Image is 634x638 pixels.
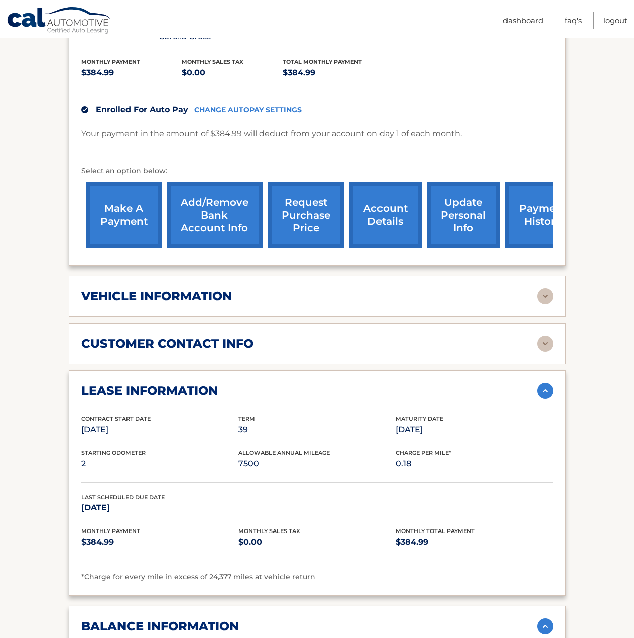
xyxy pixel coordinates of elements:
[238,415,255,422] span: Term
[396,449,451,456] span: Charge Per Mile*
[238,527,300,535] span: Monthly Sales Tax
[81,494,165,501] span: Last Scheduled Due Date
[603,12,627,29] a: Logout
[503,12,543,29] a: Dashboard
[182,66,283,80] p: $0.00
[427,182,500,248] a: update personal info
[81,422,238,437] p: [DATE]
[81,165,553,177] p: Select an option below:
[167,182,263,248] a: Add/Remove bank account info
[537,618,553,634] img: accordion-active.svg
[238,535,396,549] p: $0.00
[81,383,218,398] h2: lease information
[81,58,140,65] span: Monthly Payment
[7,7,112,36] a: Cal Automotive
[283,58,362,65] span: Total Monthly Payment
[81,619,239,634] h2: balance information
[505,182,580,248] a: payment history
[81,127,462,141] p: Your payment in the amount of $384.99 will deduct from your account on day 1 of each month.
[81,457,238,471] p: 2
[81,535,238,549] p: $384.99
[396,422,553,437] p: [DATE]
[396,527,475,535] span: Monthly Total Payment
[268,182,344,248] a: request purchase price
[81,289,232,304] h2: vehicle information
[238,457,396,471] p: 7500
[81,572,315,581] span: *Charge for every mile in excess of 24,377 miles at vehicle return
[396,457,553,471] p: 0.18
[283,66,384,80] p: $384.99
[537,383,553,399] img: accordion-active.svg
[238,449,330,456] span: Allowable Annual Mileage
[81,527,140,535] span: Monthly Payment
[396,415,443,422] span: Maturity Date
[81,66,182,80] p: $384.99
[86,182,162,248] a: make a payment
[81,449,146,456] span: Starting Odometer
[349,182,422,248] a: account details
[238,422,396,437] p: 39
[81,336,253,351] h2: customer contact info
[396,535,553,549] p: $384.99
[81,501,238,515] p: [DATE]
[565,12,582,29] a: FAQ's
[194,105,302,114] a: CHANGE AUTOPAY SETTINGS
[81,106,88,113] img: check.svg
[537,336,553,352] img: accordion-rest.svg
[96,104,188,114] span: Enrolled For Auto Pay
[81,415,151,422] span: Contract Start Date
[182,58,243,65] span: Monthly sales Tax
[537,288,553,304] img: accordion-rest.svg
